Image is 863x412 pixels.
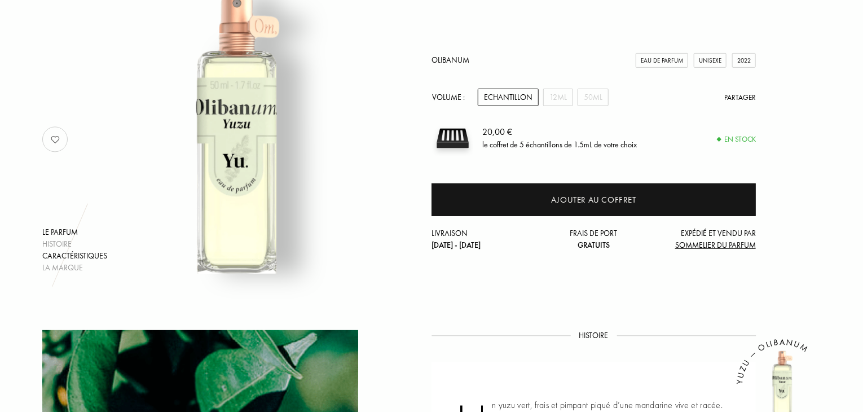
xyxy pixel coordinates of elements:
div: Ajouter au coffret [551,194,636,207]
div: 12mL [543,89,573,106]
span: Gratuits [578,240,610,250]
div: Partager [724,92,756,103]
span: Sommelier du Parfum [675,240,756,250]
div: Livraison [431,227,540,251]
div: Echantillon [478,89,539,106]
img: sample box [431,117,474,160]
div: 50mL [578,89,609,106]
div: La marque [42,262,107,274]
span: [DATE] - [DATE] [431,240,481,250]
div: 2022 [732,53,756,68]
div: Frais de port [540,227,648,251]
div: Volume : [431,89,471,106]
div: 20,00 € [482,126,637,139]
div: Unisexe [694,53,726,68]
div: Eau de Parfum [636,53,688,68]
div: Expédié et vendu par [648,227,756,251]
img: no_like_p.png [44,128,67,151]
div: En stock [717,134,756,145]
div: le coffret de 5 échantillons de 1.5mL de votre choix [482,139,637,151]
a: Olibanum [431,55,469,65]
div: Histoire [42,238,107,250]
div: Le parfum [42,226,107,238]
div: Caractéristiques [42,250,107,262]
